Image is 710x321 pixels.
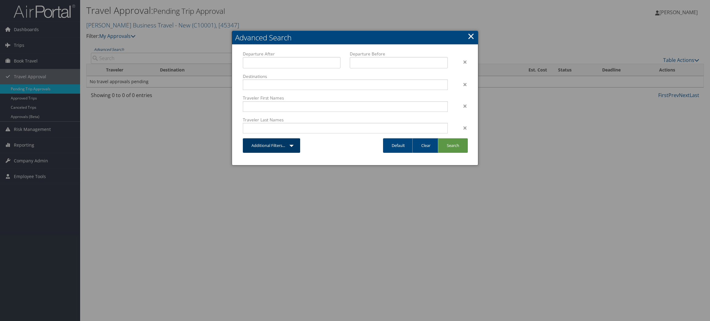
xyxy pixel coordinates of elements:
h2: Advanced Search [232,31,478,44]
div: × [452,102,472,110]
a: Search [438,138,468,153]
a: Additional Filters... [243,138,300,153]
a: Default [383,138,414,153]
label: Departure Before [350,51,447,57]
a: Close [467,30,475,42]
label: Traveler First Names [243,95,448,101]
a: Clear [412,138,439,153]
label: Destinations [243,73,448,79]
label: Traveler Last Names [243,117,448,123]
label: Departure After [243,51,341,57]
div: × [452,124,472,132]
div: × [452,81,472,88]
div: × [452,58,472,66]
